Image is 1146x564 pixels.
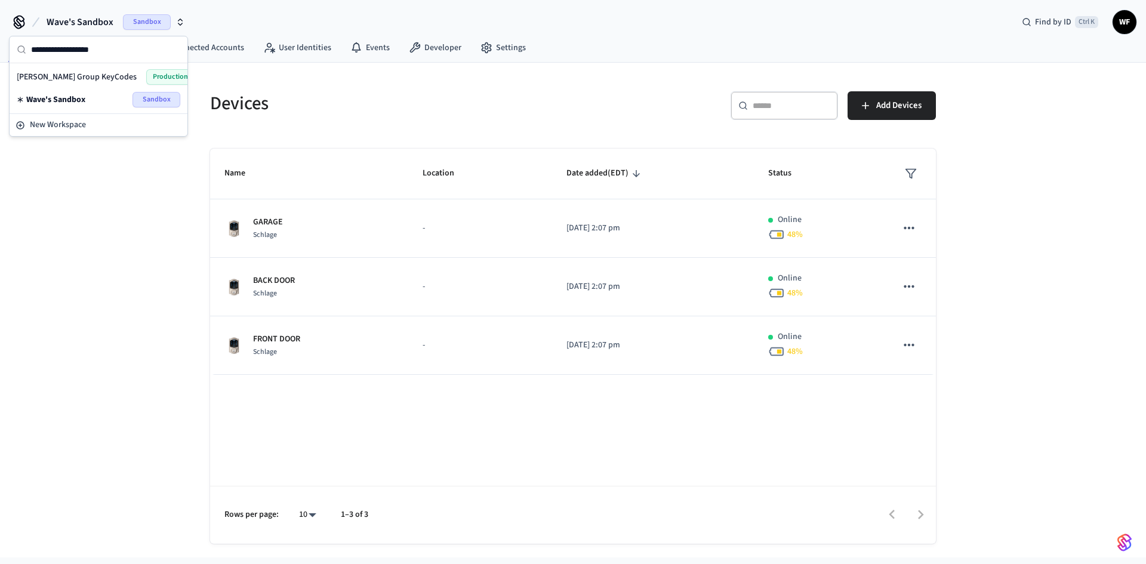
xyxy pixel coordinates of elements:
span: Production [146,69,194,85]
span: Date added(EDT) [566,164,644,183]
table: sticky table [210,149,936,375]
span: 48 % [787,287,803,299]
img: SeamLogoGradient.69752ec5.svg [1117,533,1132,552]
span: New Workspace [30,119,86,131]
p: Online [778,331,802,343]
span: Wave's Sandbox [47,15,113,29]
a: Settings [471,37,535,58]
img: Schlage Sense Smart Deadbolt with Camelot Trim, Front [224,219,244,238]
span: WF [1114,11,1135,33]
span: Add Devices [876,98,922,113]
button: WF [1113,10,1136,34]
p: Online [778,272,802,285]
p: [DATE] 2:07 pm [566,281,740,293]
a: User Identities [254,37,341,58]
p: [DATE] 2:07 pm [566,339,740,352]
span: [PERSON_NAME] Group KeyCodes [17,71,137,83]
button: Add Devices [848,91,936,120]
span: Ctrl K [1075,16,1098,28]
p: GARAGE [253,216,283,229]
p: 1–3 of 3 [341,508,368,521]
span: Find by ID [1035,16,1071,28]
span: Location [423,164,470,183]
h5: Devices [210,91,566,116]
div: Suggestions [10,63,187,113]
button: New Workspace [11,115,186,135]
span: Sandbox [123,14,171,30]
p: Online [778,214,802,226]
span: Schlage [253,230,277,240]
span: Wave's Sandbox [26,94,85,106]
img: Schlage Sense Smart Deadbolt with Camelot Trim, Front [224,336,244,355]
p: - [423,339,538,352]
span: Schlage [253,347,277,357]
div: Find by IDCtrl K [1012,11,1108,33]
span: Sandbox [133,92,180,107]
a: Events [341,37,399,58]
a: Developer [399,37,471,58]
a: Connected Accounts [146,37,254,58]
span: Name [224,164,261,183]
span: 48 % [787,229,803,241]
p: Rows per page: [224,508,279,521]
img: Schlage Sense Smart Deadbolt with Camelot Trim, Front [224,278,244,297]
span: 48 % [787,346,803,357]
p: BACK DOOR [253,275,295,287]
p: FRONT DOOR [253,333,300,346]
p: [DATE] 2:07 pm [566,222,740,235]
span: Status [768,164,807,183]
span: Schlage [253,288,277,298]
div: 10 [293,506,322,523]
p: - [423,281,538,293]
p: - [423,222,538,235]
